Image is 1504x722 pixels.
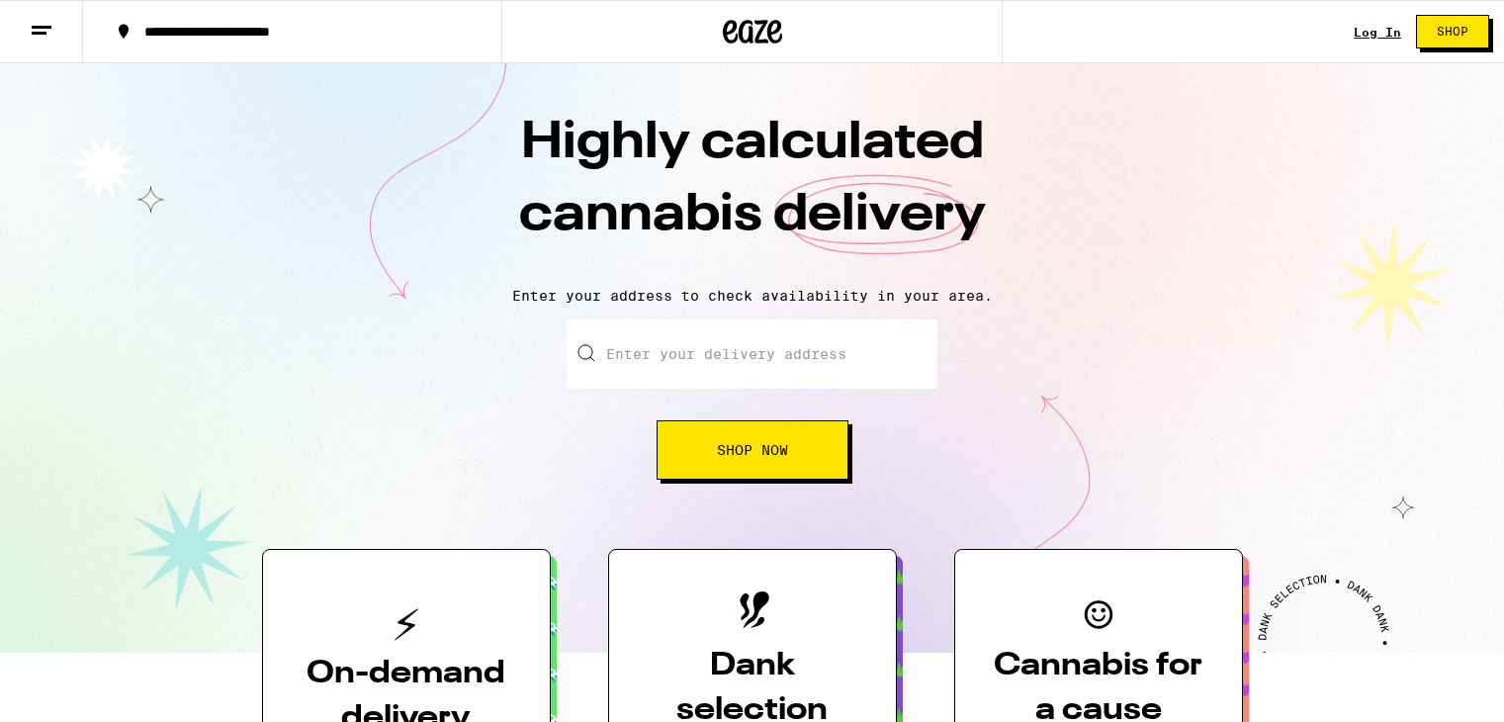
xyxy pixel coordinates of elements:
button: Shop [1416,15,1489,48]
p: Enter your address to check availability in your area. [20,288,1484,304]
h1: Highly calculated cannabis delivery [406,108,1099,272]
button: Shop Now [657,420,848,480]
a: Shop [1401,15,1504,48]
a: Log In [1354,26,1401,39]
input: Enter your delivery address [567,319,937,389]
span: Shop [1437,26,1468,38]
span: Shop Now [717,443,788,457]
